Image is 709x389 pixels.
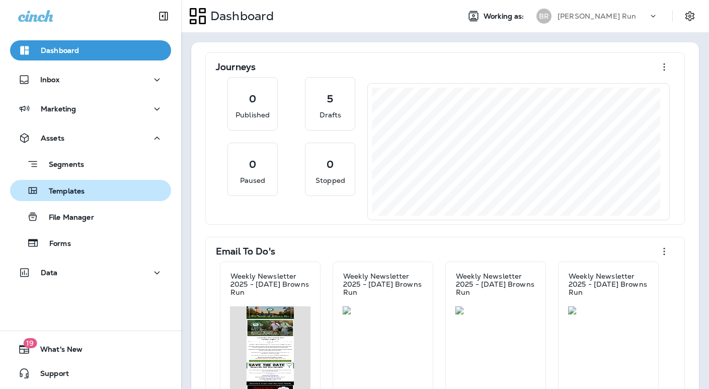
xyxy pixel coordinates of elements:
button: Segments [10,153,171,175]
p: Data [41,269,58,277]
p: Journeys [216,62,256,72]
button: Collapse Sidebar [149,6,178,26]
button: Assets [10,128,171,148]
button: Dashboard [10,40,171,60]
p: Marketing [41,105,76,113]
button: File Manager [10,206,171,227]
img: eae04d01-449e-422b-b1c9-abbd769e39a9.jpg [343,306,423,314]
p: Weekly Newsletter 2025 - [DATE] Browns Run [569,272,648,296]
button: Marketing [10,99,171,119]
p: Dashboard [41,46,79,54]
p: 0 [327,159,334,169]
button: Inbox [10,70,171,90]
span: Support [30,369,69,381]
p: Weekly Newsletter 2025 - [DATE] Browns Run [230,272,310,296]
p: Paused [240,175,266,185]
span: What's New [30,345,83,357]
p: Templates [39,187,85,197]
div: BR [536,9,552,24]
p: Stopped [316,175,345,185]
p: 0 [249,94,256,104]
p: Email To Do's [216,246,275,256]
p: Inbox [40,76,59,84]
p: Forms [39,239,71,249]
p: Weekly Newsletter 2025 - [DATE] Browns Run [456,272,535,296]
button: Templates [10,180,171,201]
p: Assets [41,134,64,142]
p: 5 [327,94,333,104]
p: 0 [249,159,256,169]
p: Published [235,110,270,120]
span: 19 [23,338,37,348]
button: Forms [10,232,171,253]
p: Drafts [320,110,342,120]
button: Support [10,363,171,383]
p: Segments [39,160,84,170]
button: 19What's New [10,339,171,359]
p: File Manager [39,213,94,223]
p: Dashboard [206,9,274,24]
button: Settings [681,7,699,25]
p: Weekly Newsletter 2025 - [DATE] Browns Run [343,272,423,296]
img: dee9bf5e-dac9-4519-bdd9-c2e9414d9051.jpg [455,306,536,314]
span: Working as: [484,12,526,21]
button: Data [10,263,171,283]
p: [PERSON_NAME] Run [558,12,636,20]
img: 551f3744-5f7d-4ae4-a5cb-a2bbea7ba299.jpg [568,306,649,314]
